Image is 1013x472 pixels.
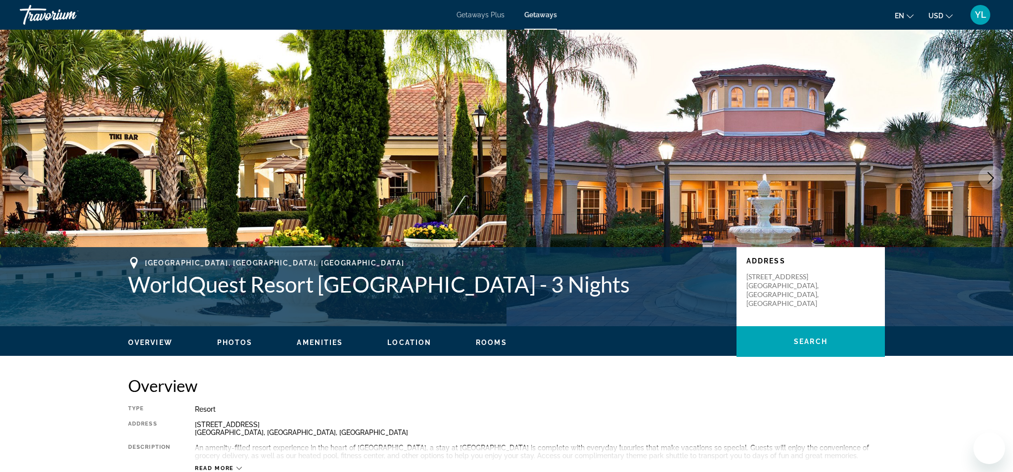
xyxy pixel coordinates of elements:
[145,259,404,267] span: [GEOGRAPHIC_DATA], [GEOGRAPHIC_DATA], [GEOGRAPHIC_DATA]
[794,338,828,345] span: Search
[895,8,914,23] button: Change language
[457,11,505,19] a: Getaways Plus
[975,10,986,20] span: YL
[524,11,557,19] a: Getaways
[476,338,507,347] button: Rooms
[128,421,170,436] div: Address
[217,339,253,346] span: Photos
[387,338,431,347] button: Location
[20,2,119,28] a: Travorium
[195,444,885,460] div: An amenity-filled resort experience in the heart of [GEOGRAPHIC_DATA], a stay at [GEOGRAPHIC_DATA...
[895,12,904,20] span: en
[737,326,885,357] button: Search
[387,339,431,346] span: Location
[128,376,885,395] h2: Overview
[128,339,173,346] span: Overview
[128,338,173,347] button: Overview
[128,271,727,297] h1: WorldQuest Resort [GEOGRAPHIC_DATA] - 3 Nights
[10,166,35,190] button: Previous image
[746,272,826,308] p: [STREET_ADDRESS] [GEOGRAPHIC_DATA], [GEOGRAPHIC_DATA], [GEOGRAPHIC_DATA]
[746,257,875,265] p: Address
[978,166,1003,190] button: Next image
[195,465,234,472] span: Read more
[476,339,507,346] span: Rooms
[928,12,943,20] span: USD
[195,421,885,436] div: [STREET_ADDRESS] [GEOGRAPHIC_DATA], [GEOGRAPHIC_DATA], [GEOGRAPHIC_DATA]
[973,432,1005,464] iframe: Button to launch messaging window
[297,339,343,346] span: Amenities
[128,444,170,460] div: Description
[195,405,885,413] div: Resort
[928,8,953,23] button: Change currency
[128,405,170,413] div: Type
[195,465,242,472] button: Read more
[297,338,343,347] button: Amenities
[217,338,253,347] button: Photos
[967,4,993,25] button: User Menu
